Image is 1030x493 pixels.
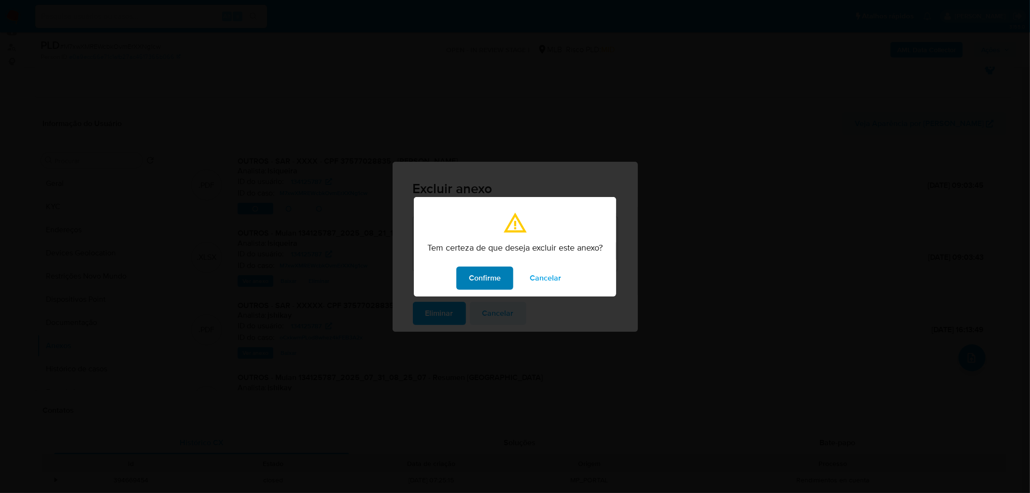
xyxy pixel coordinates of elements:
span: Cancelar [530,268,561,289]
button: modal_confirmation.confirm [456,267,513,290]
div: modal_confirmation.title [414,197,616,296]
p: Tem certeza de que deseja excluir este anexo? [427,242,603,253]
span: Confirme [469,268,501,289]
button: modal_confirmation.cancel [517,267,574,290]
